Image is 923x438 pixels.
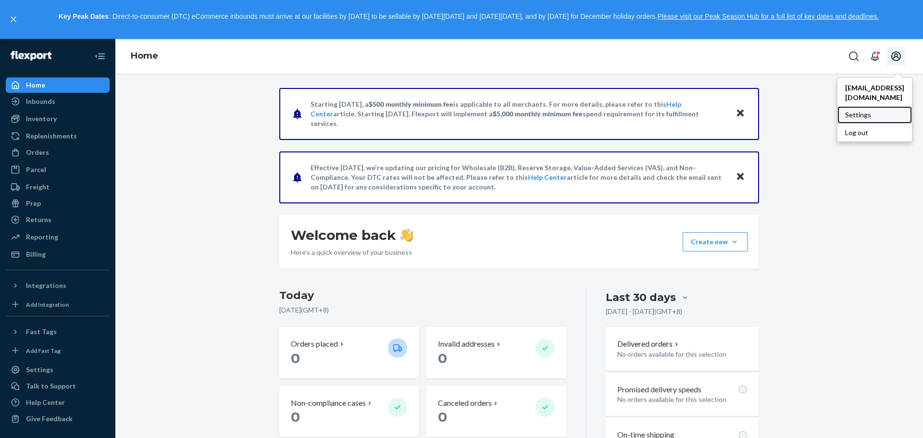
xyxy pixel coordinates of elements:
a: Parcel [6,162,110,177]
button: Log out [837,124,910,141]
div: Returns [26,215,51,225]
p: Promised delivery speeds [617,384,701,395]
a: Settings [6,362,110,377]
a: Talk to Support [6,378,110,394]
span: 0 [438,409,447,425]
p: No orders available for this selection [617,395,748,404]
div: Settings [26,365,53,375]
a: Add Fast Tag [6,343,110,358]
div: Add Fast Tag [26,347,61,355]
button: Invalid addresses 0 [426,327,566,378]
img: hand-wave emoji [400,228,413,242]
button: Close [734,107,747,121]
a: Inventory [6,111,110,126]
p: [DATE] - [DATE] ( GMT+8 ) [606,307,682,316]
h3: Today [279,288,566,303]
ol: breadcrumbs [123,42,166,70]
p: Here’s a quick overview of your business [291,248,413,257]
button: Non-compliance cases 0 [279,386,419,438]
div: Orders [26,148,49,157]
button: Open account menu [886,47,906,66]
div: Inventory [26,114,57,124]
div: Home [26,80,45,90]
p: Invalid addresses [438,338,495,350]
a: [EMAIL_ADDRESS][DOMAIN_NAME] [837,79,912,106]
div: Parcel [26,165,46,175]
p: Effective [DATE], we're updating our pricing for Wholesale (B2B), Reserve Storage, Value-Added Se... [311,163,726,192]
div: Replenishments [26,131,77,141]
div: Reporting [26,232,58,242]
p: No orders available for this selection [617,350,748,359]
h1: Welcome back [291,226,413,244]
div: Billing [26,250,46,259]
span: 0 [291,350,300,366]
p: : Direct-to-consumer (DTC) eCommerce inbounds must arrive at our facilities by [DATE] to be sella... [23,9,914,25]
button: Open Search Box [844,47,863,66]
a: Inbounds [6,94,110,109]
div: Prep [26,199,41,208]
a: Help Center [6,395,110,410]
a: Reporting [6,229,110,245]
p: Non-compliance cases [291,398,366,409]
span: $5,000 monthly minimum fee [493,110,583,118]
p: Orders placed [291,338,338,350]
strong: Key Peak Dates [59,13,109,20]
a: Please visit our Peak Season Hub for a full list of key dates and deadlines. [657,13,879,20]
button: Orders placed 0 [279,327,419,378]
button: Close [734,170,747,184]
span: [EMAIL_ADDRESS][DOMAIN_NAME] [845,83,904,102]
div: Add Integration [26,300,69,309]
a: Home [131,50,158,61]
div: Talk to Support [26,381,76,391]
a: Returns [6,212,110,227]
a: Prep [6,196,110,211]
button: close, [9,14,18,24]
div: Freight [26,182,50,192]
p: [DATE] ( GMT+8 ) [279,305,566,315]
p: Canceled orders [438,398,492,409]
button: Canceled orders 0 [426,386,566,438]
a: Home [6,77,110,93]
a: Replenishments [6,128,110,144]
a: Help Center [311,100,681,118]
button: Close Navigation [90,47,110,66]
span: $500 monthly minimum fee [369,100,453,108]
div: Last 30 days [606,290,676,305]
button: Open notifications [865,47,885,66]
a: Orders [6,145,110,160]
span: 0 [438,350,447,366]
button: Delivered orders [617,338,680,350]
a: Help Center [528,173,567,181]
img: Flexport logo [11,51,51,61]
div: Fast Tags [26,327,57,337]
div: Give Feedback [26,414,73,424]
button: Fast Tags [6,324,110,339]
span: 0 [291,409,300,425]
a: Settings [837,106,912,124]
button: Give Feedback [6,411,110,426]
a: Freight [6,179,110,195]
button: Create new [683,232,748,251]
button: Integrations [6,278,110,293]
a: Add Integration [6,297,110,312]
div: Integrations [26,281,66,290]
p: Starting [DATE], a is applicable to all merchants. For more details, please refer to this article... [311,100,726,128]
div: Inbounds [26,97,55,106]
div: Help Center [26,398,65,407]
a: Billing [6,247,110,262]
